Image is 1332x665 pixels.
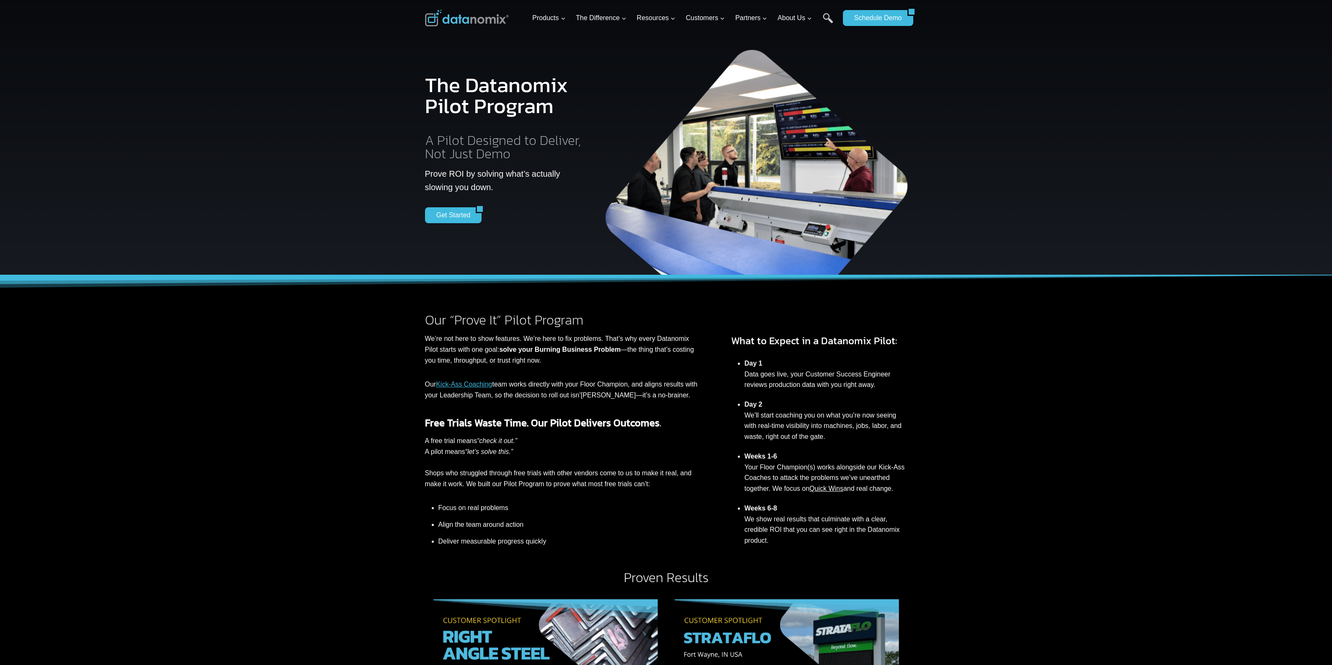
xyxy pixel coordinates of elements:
h2: Proven Results [425,571,907,584]
h3: . [425,415,698,430]
li: We’ll start coaching you on what you’re now seeing with real-time visibility into machines, jobs,... [745,395,907,447]
strong: Weeks 1-6 [745,453,777,460]
nav: Primary Navigation [529,5,839,32]
em: “let’s solve this.” [465,448,513,455]
li: We show real results that culminate with a clear, credible ROI that you can see right in the Data... [745,498,907,550]
p: Prove ROI by solving what’s actually slowing you down. [425,167,587,194]
span: About Us [778,13,812,23]
h2: Our “Prove It” Pilot Program [425,313,698,327]
span: The Difference [576,13,626,23]
li: Focus on real problems [438,503,698,516]
p: Our team works directly with your Floor Champion, and aligns results with your Leadership Team, s... [425,379,698,400]
li: Deliver measurable progress quickly [438,533,698,547]
a: Schedule Demo [843,10,907,26]
strong: Day 2 [745,401,763,408]
strong: Free Trials Waste Time. Our Pilot Delivers Outcomes [425,415,660,430]
li: Your Floor Champion(s) works alongside our Kick-Ass Coaches to attack the problems we’ve unearthe... [745,446,907,498]
a: Quick Wins [809,485,843,492]
span: Products [532,13,565,23]
strong: Day 1 [745,360,763,367]
span: Partners [735,13,767,23]
a: Search [823,13,833,32]
a: Kick-Ass Coaching [436,381,492,388]
p: We’re not here to show features. We’re here to fix problems. That’s why every Datanomix Pilot sta... [425,333,698,366]
img: Datanomix [425,10,509,26]
span: Customers [686,13,725,23]
span: Resources [637,13,675,23]
strong: solve your Burning Business Problem [499,346,621,353]
em: “check it out.” [477,437,517,444]
p: A free trial means A pilot means Shops who struggled through free trials with other vendors come ... [425,436,698,489]
strong: Weeks 6-8 [745,505,777,512]
li: Data goes live, your Customer Success Engineer reviews production data with you right away. [745,353,907,394]
li: Align the team around action [438,516,698,533]
h3: What to Expect in a Datanomix Pilot: [731,333,907,348]
img: The Datanomix Production Monitoring Pilot Program [600,42,915,275]
h1: The Datanomix Pilot Program [425,68,587,123]
h2: A Pilot Designed to Deliver, Not Just Demo [425,134,587,160]
a: Get Started [425,207,476,223]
